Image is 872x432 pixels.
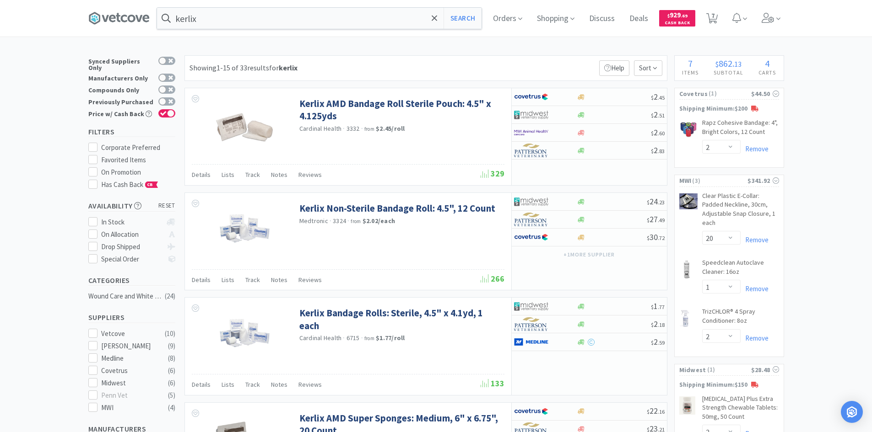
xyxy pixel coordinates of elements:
a: Deals [626,15,652,23]
span: Notes [271,171,287,179]
h4: Subtotal [706,68,751,77]
span: . 69 [681,13,688,19]
span: . 45 [658,94,665,101]
div: Medline [101,353,158,364]
img: 4dd14cff54a648ac9e977f0c5da9bc2e_5.png [514,195,548,208]
span: 2 [651,319,665,329]
span: 2 [651,91,665,102]
div: Previously Purchased [88,97,154,105]
span: $ [715,59,719,69]
span: Details [192,171,211,179]
a: Speedclean Autoclave Cleaner: 16oz [702,258,779,280]
h5: Suppliers [88,312,175,323]
span: 7 [688,58,693,69]
span: 3324 [333,217,346,225]
span: 22 [647,405,665,416]
div: Compounds Only [88,85,154,93]
span: 24 [647,196,665,207]
span: $ [647,408,650,415]
span: Notes [271,380,287,389]
span: ( 3 ) [691,176,747,186]
div: ( 4 ) [168,402,175,413]
strong: $2.02 / each [363,217,395,225]
span: · [343,334,345,342]
span: · [347,217,349,225]
span: reset [158,201,175,211]
img: f6b2451649754179b5b4e0c70c3f7cb0_2.png [514,126,548,139]
span: Covetrus [679,89,708,99]
span: from [351,218,361,224]
span: $ [647,217,650,224]
h5: Availability [88,201,175,211]
strong: kerlix [279,63,298,72]
span: $ [647,235,650,241]
div: On Allocation [101,229,162,240]
a: Cardinal Health [299,124,342,133]
span: 2 [651,109,665,120]
a: Remove [741,334,769,342]
span: 929 [667,11,688,19]
div: Vetcove [101,328,158,339]
span: 4 [765,58,769,69]
span: Details [192,380,211,389]
div: ( 6 ) [168,378,175,389]
span: 2 [651,336,665,347]
a: Kerlix AMD Bandage Roll Sterile Pouch: 4.5" x 4.125yds [299,97,502,123]
div: Wound Care and White Goods [88,291,162,302]
span: Has Cash Back [101,180,158,189]
a: Discuss [585,15,618,23]
span: . 23 [658,199,665,206]
span: . 60 [658,130,665,137]
span: Reviews [298,276,322,284]
span: ( 1 ) [706,365,751,374]
span: . 72 [658,235,665,241]
div: Penn Vet [101,390,158,401]
span: $ [651,304,654,310]
img: ab05db788722469b8bf4eacacb88403a_18056.png [679,309,691,327]
div: Favorited Items [101,155,175,165]
img: 4dd14cff54a648ac9e977f0c5da9bc2e_5.png [514,108,548,122]
a: Kerlix Bandage Rolls: Sterile, 4.5" x 4.1yd, 1 each [299,307,502,332]
span: $ [647,199,650,206]
h4: Carts [751,68,784,77]
span: 2 [651,127,665,138]
div: Synced Suppliers Only [88,57,154,71]
span: $ [651,94,654,101]
div: In Stock [101,217,162,228]
div: . [706,59,751,68]
div: Drop Shipped [101,241,162,252]
a: Clear Plastic E-Collar: Padded Neckline, 30cm, Adjustable Snap Closure, 1 each [702,192,779,231]
span: 3332 [347,124,360,133]
span: 329 [481,168,504,179]
span: Sort [634,60,662,76]
img: a646391c64b94eb2892348a965bf03f3_134.png [514,335,548,349]
div: [PERSON_NAME] [101,341,158,352]
span: . 49 [658,217,665,224]
a: TrizCHLOR® 4 Spray Conditioner: 8oz [702,307,779,329]
div: ( 6 ) [168,365,175,376]
img: 49568e65bea1454790991d0b9f7887ab_6784.png [679,193,698,209]
div: MWI [101,402,158,413]
span: Reviews [298,380,322,389]
span: Details [192,276,211,284]
a: Remove [741,235,769,244]
img: a4946de684fb4caf914dce92674203c8_130527.png [215,97,274,157]
img: 40faf680660345bcb53843bff1262f91_130518.jpeg [215,202,274,261]
span: $ [651,339,654,346]
img: 8d0091868ac9496fa756021cd7f9114b_130530.jpeg [215,307,274,366]
p: Shipping Minimum: $200 [675,104,784,114]
a: 7 [703,16,721,24]
span: $ [651,112,654,119]
img: 77fca1acd8b6420a9015268ca798ef17_1.png [514,230,548,244]
img: cf5114391917404a8405a8d871d96178_489309.jpeg [679,396,695,415]
span: $ [651,321,654,328]
span: Reviews [298,171,322,179]
div: ( 9 ) [168,341,175,352]
button: Search [444,8,482,29]
a: Cardinal Health [299,334,342,342]
span: · [343,124,345,133]
span: ( 1 ) [708,89,751,98]
strong: $2.45 / roll [376,124,405,133]
a: Medtronic [299,217,328,225]
span: Track [245,276,260,284]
